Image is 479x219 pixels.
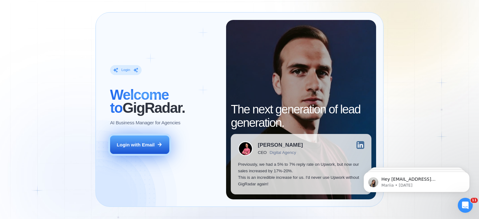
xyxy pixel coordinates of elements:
[231,103,371,129] h2: The next generation of lead generation.
[110,136,169,154] button: Login with Email
[258,150,267,155] div: CEO
[270,150,296,155] div: Digital Agency
[258,142,303,148] div: [PERSON_NAME]
[117,141,155,148] div: Login with Email
[354,159,479,202] iframe: Intercom notifications message
[110,87,169,116] span: Welcome to
[458,198,473,213] iframe: Intercom live chat
[121,68,130,72] div: Login
[110,88,219,114] h2: ‍ GigRadar.
[471,198,478,203] span: 11
[110,119,180,126] p: AI Business Manager for Agencies
[238,161,364,188] p: Previously, we had a 5% to 7% reply rate on Upwork, but now our sales increased by 17%-20%. This ...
